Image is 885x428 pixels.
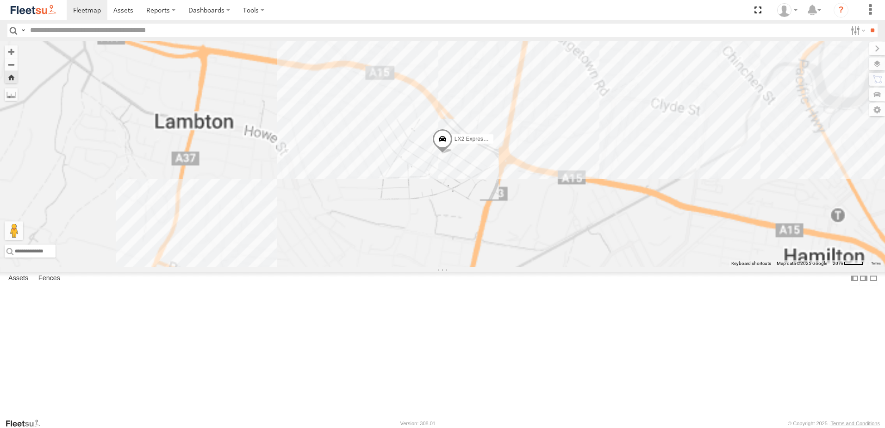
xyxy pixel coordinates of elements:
label: Fences [34,272,65,285]
div: Version: 308.01 [400,421,436,426]
div: © Copyright 2025 - [788,421,880,426]
div: Brodie Roesler [774,3,801,17]
label: Map Settings [869,103,885,116]
label: Dock Summary Table to the Right [859,272,868,285]
label: Search Filter Options [847,24,867,37]
button: Map Scale: 20 m per 40 pixels [830,260,866,267]
a: Visit our Website [5,419,48,428]
label: Hide Summary Table [869,272,878,285]
button: Zoom Home [5,71,18,83]
img: fleetsu-logo-horizontal.svg [9,4,57,16]
button: Zoom in [5,45,18,58]
button: Drag Pegman onto the map to open Street View [5,221,23,240]
a: Terms and Conditions [831,421,880,426]
label: Search Query [19,24,27,37]
a: Terms (opens in new tab) [871,262,881,265]
i: ? [834,3,848,18]
span: LX2 Express Ute [455,136,496,142]
label: Measure [5,88,18,101]
label: Dock Summary Table to the Left [850,272,859,285]
span: 20 m [833,261,843,266]
button: Zoom out [5,58,18,71]
span: Map data ©2025 Google [777,261,827,266]
button: Keyboard shortcuts [731,260,771,267]
label: Assets [4,272,33,285]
